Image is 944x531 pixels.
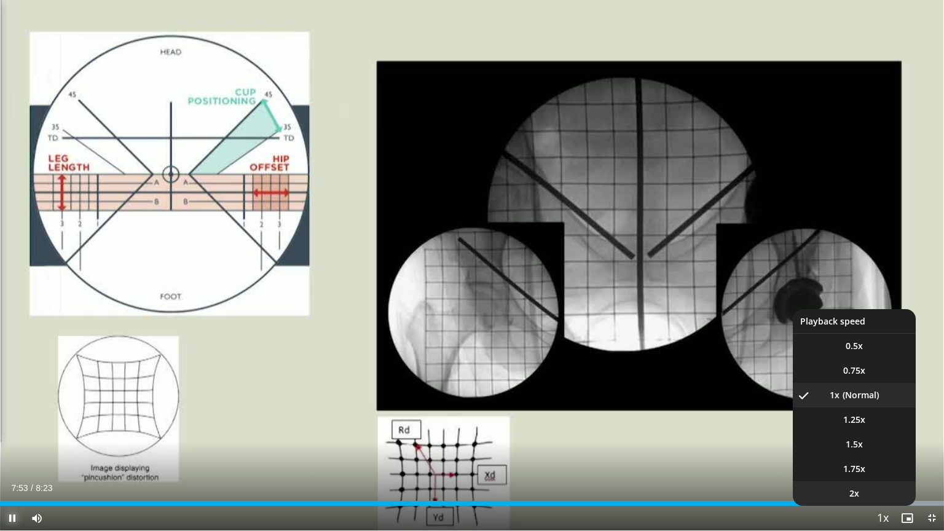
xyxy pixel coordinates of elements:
span: 7:53 [11,483,28,493]
span: 1.5x [846,438,863,450]
button: Enable picture-in-picture mode [895,506,919,530]
span: / [31,483,33,493]
button: Exit Fullscreen [919,506,944,530]
span: 1.75x [843,463,865,475]
span: 0.75x [843,364,865,377]
span: 8:23 [36,483,52,493]
button: Playback Rate [870,506,895,530]
button: Mute [25,506,49,530]
span: 1.25x [843,414,865,426]
span: 1x [830,389,840,401]
span: 0.5x [846,340,863,352]
span: 2x [849,487,859,500]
